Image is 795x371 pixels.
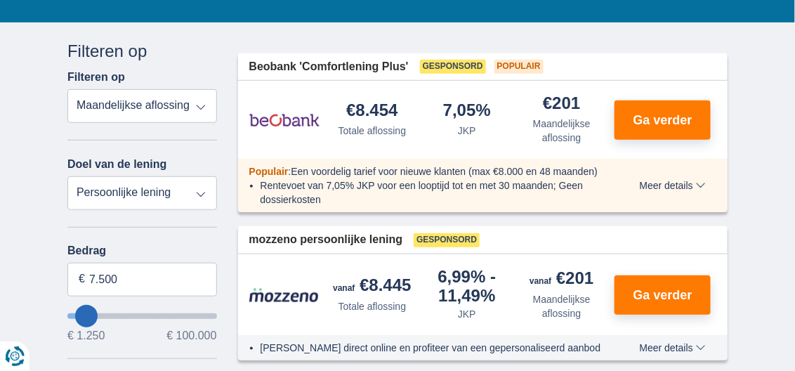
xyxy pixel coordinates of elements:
span: € 1.250 [67,330,105,341]
div: €201 [543,95,580,114]
span: Meer details [640,181,706,190]
label: Bedrag [67,245,217,257]
li: Rentevoet van 7,05% JKP voor een looptijd tot en met 30 maanden; Geen dossierkosten [261,178,610,207]
span: € 100.000 [166,330,216,341]
div: Maandelijkse aflossing [520,117,603,145]
div: Filteren op [67,39,217,63]
button: Ga verder [615,100,711,140]
li: [PERSON_NAME] direct online en profiteer van een gepersonaliseerd aanbod [261,341,610,355]
div: JKP [458,307,476,321]
button: Ga verder [615,275,711,315]
button: Meer details [629,180,716,191]
div: €8.454 [346,102,397,121]
span: Een voordelig tarief voor nieuwe klanten (max €8.000 en 48 maanden) [291,166,598,177]
span: Meer details [640,343,706,353]
span: mozzeno persoonlijke lening [249,232,403,248]
input: wantToBorrow [67,313,217,319]
span: Ga verder [633,114,692,126]
span: Gesponsord [420,60,486,74]
label: Filteren op [67,71,125,84]
span: Gesponsord [414,233,480,247]
div: Totale aflossing [339,124,407,138]
img: product.pl.alt Beobank [249,103,320,138]
span: Beobank 'Comfortlening Plus' [249,59,409,75]
div: €8.445 [333,277,411,297]
span: € [79,271,85,287]
div: Maandelijkse aflossing [520,292,603,320]
img: product.pl.alt Mozzeno [249,287,320,303]
div: JKP [458,124,476,138]
div: : [238,164,621,178]
span: Populair [494,60,544,74]
span: Ga verder [633,289,692,301]
div: 7,05% [443,102,491,121]
label: Doel van de lening [67,158,166,171]
div: Totale aflossing [339,299,407,313]
button: Meer details [629,342,716,353]
div: €201 [530,270,593,289]
span: Populair [249,166,289,177]
div: 6,99% [425,268,508,304]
